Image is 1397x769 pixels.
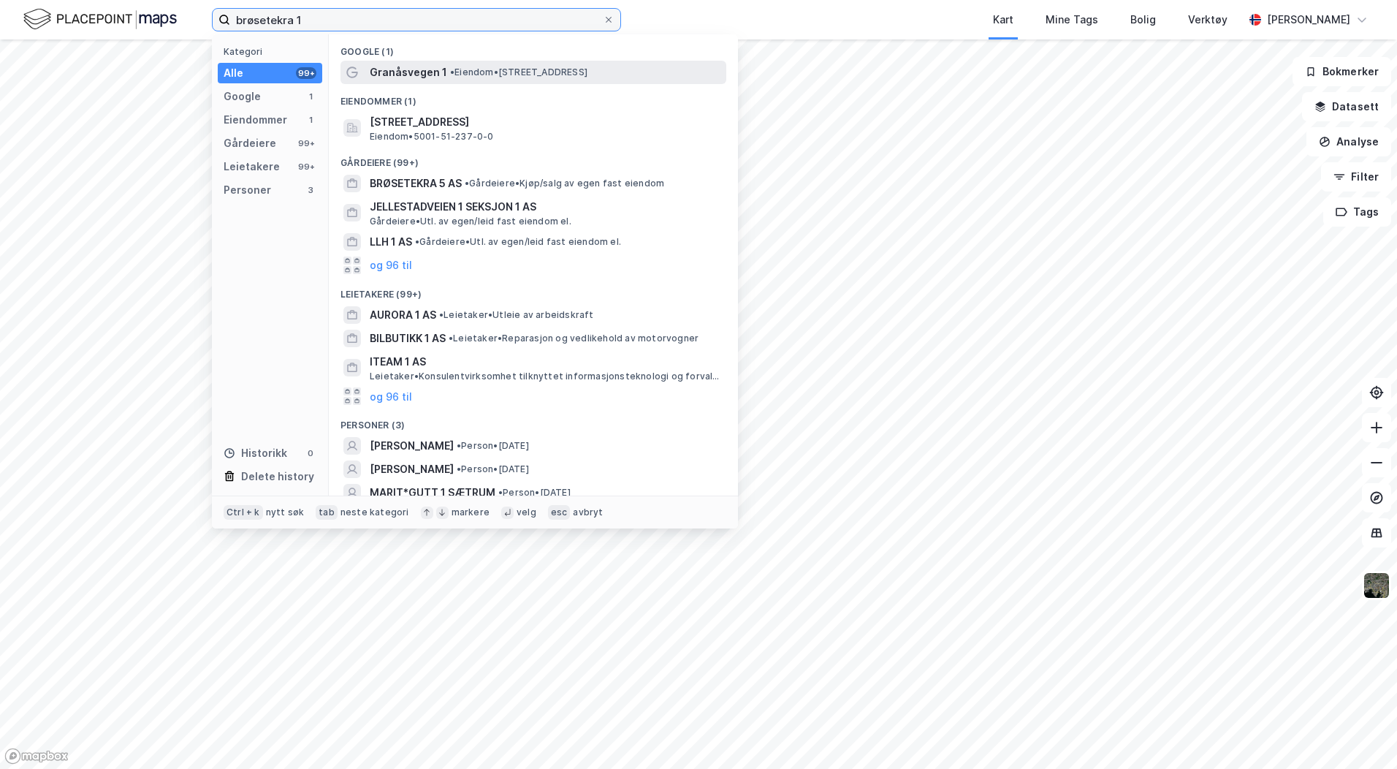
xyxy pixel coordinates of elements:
[1130,11,1156,29] div: Bolig
[370,257,412,274] button: og 96 til
[548,505,571,520] div: esc
[370,306,436,324] span: AURORA 1 AS
[370,198,720,216] span: JELLESTADVEIEN 1 SEKSJON 1 AS
[305,184,316,196] div: 3
[329,145,738,172] div: Gårdeiere (99+)
[370,437,454,455] span: [PERSON_NAME]
[1046,11,1098,29] div: Mine Tags
[1302,92,1391,121] button: Datasett
[241,468,314,485] div: Delete history
[305,447,316,459] div: 0
[296,161,316,173] div: 99+
[573,507,603,518] div: avbryt
[305,91,316,102] div: 1
[1324,699,1397,769] div: Kontrollprogram for chat
[4,748,69,765] a: Mapbox homepage
[296,137,316,149] div: 99+
[370,387,412,405] button: og 96 til
[450,67,454,77] span: •
[224,46,322,57] div: Kategori
[224,111,287,129] div: Eiendommer
[370,484,495,501] span: MARIT*GUTT 1 SÆTRUM
[224,444,287,462] div: Historikk
[224,505,263,520] div: Ctrl + k
[305,114,316,126] div: 1
[449,333,698,344] span: Leietaker • Reparasjon og vedlikehold av motorvogner
[370,131,494,143] span: Eiendom • 5001-51-237-0-0
[450,67,587,78] span: Eiendom • [STREET_ADDRESS]
[23,7,177,32] img: logo.f888ab2527a4732fd821a326f86c7f29.svg
[1188,11,1227,29] div: Verktøy
[993,11,1013,29] div: Kart
[370,353,720,371] span: ITEAM 1 AS
[224,88,261,105] div: Google
[457,440,461,451] span: •
[370,64,447,81] span: Granåsvegen 1
[439,309,444,320] span: •
[465,178,664,189] span: Gårdeiere • Kjøp/salg av egen fast eiendom
[316,505,338,520] div: tab
[224,135,276,152] div: Gårdeiere
[370,175,462,192] span: BRØSETEKRA 5 AS
[457,463,529,475] span: Person • [DATE]
[266,507,305,518] div: nytt søk
[370,233,412,251] span: LLH 1 AS
[329,84,738,110] div: Eiendommer (1)
[224,181,271,199] div: Personer
[449,333,453,344] span: •
[224,158,280,175] div: Leietakere
[1324,699,1397,769] iframe: Chat Widget
[370,461,454,478] span: [PERSON_NAME]
[465,178,469,189] span: •
[1293,57,1391,86] button: Bokmerker
[498,487,571,499] span: Person • [DATE]
[457,440,529,452] span: Person • [DATE]
[329,408,738,434] div: Personer (3)
[498,487,503,498] span: •
[415,236,621,248] span: Gårdeiere • Utl. av egen/leid fast eiendom el.
[296,67,316,79] div: 99+
[1363,572,1390,599] img: 9k=
[1321,162,1391,192] button: Filter
[370,216,571,227] span: Gårdeiere • Utl. av egen/leid fast eiendom el.
[439,309,594,321] span: Leietaker • Utleie av arbeidskraft
[1267,11,1350,29] div: [PERSON_NAME]
[370,113,720,131] span: [STREET_ADDRESS]
[517,507,536,518] div: velg
[1323,197,1391,227] button: Tags
[415,236,419,247] span: •
[230,9,603,31] input: Søk på adresse, matrikkel, gårdeiere, leietakere eller personer
[370,330,446,347] span: BILBUTIKK 1 AS
[340,507,409,518] div: neste kategori
[329,277,738,303] div: Leietakere (99+)
[457,463,461,474] span: •
[452,507,490,518] div: markere
[370,371,723,382] span: Leietaker • Konsulentvirksomhet tilknyttet informasjonsteknologi og forvaltning og drift av IT-sy...
[329,34,738,61] div: Google (1)
[1306,127,1391,156] button: Analyse
[224,64,243,82] div: Alle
